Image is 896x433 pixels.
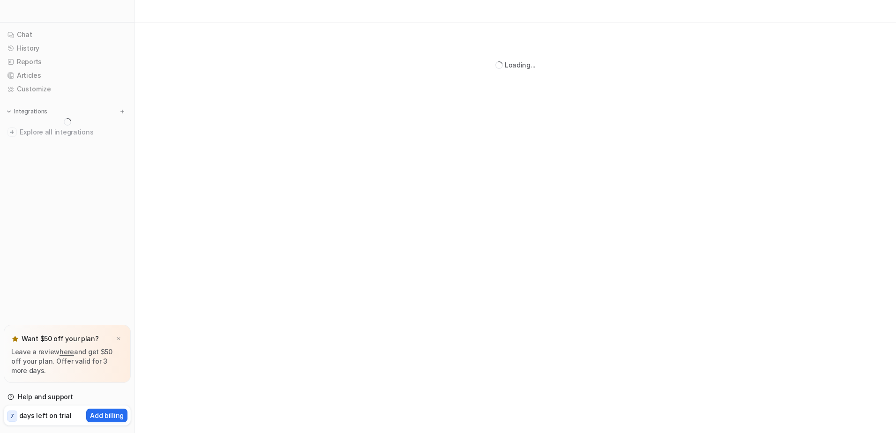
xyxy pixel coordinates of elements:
a: Reports [4,55,131,68]
img: star [11,335,19,343]
a: Articles [4,69,131,82]
p: days left on trial [19,411,72,420]
button: Add billing [86,409,127,422]
a: Explore all integrations [4,126,131,139]
img: expand menu [6,108,12,115]
a: here [60,348,74,356]
span: Explore all integrations [20,125,127,140]
div: Loading... [505,60,536,70]
p: Integrations [14,108,47,115]
img: explore all integrations [7,127,17,137]
button: Integrations [4,107,50,116]
p: Add billing [90,411,124,420]
img: x [116,336,121,342]
p: 7 [10,412,14,420]
p: Leave a review and get $50 off your plan. Offer valid for 3 more days. [11,347,123,375]
a: Chat [4,28,131,41]
a: Customize [4,82,131,96]
a: History [4,42,131,55]
a: Help and support [4,390,131,403]
p: Want $50 off your plan? [22,334,99,343]
img: menu_add.svg [119,108,126,115]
